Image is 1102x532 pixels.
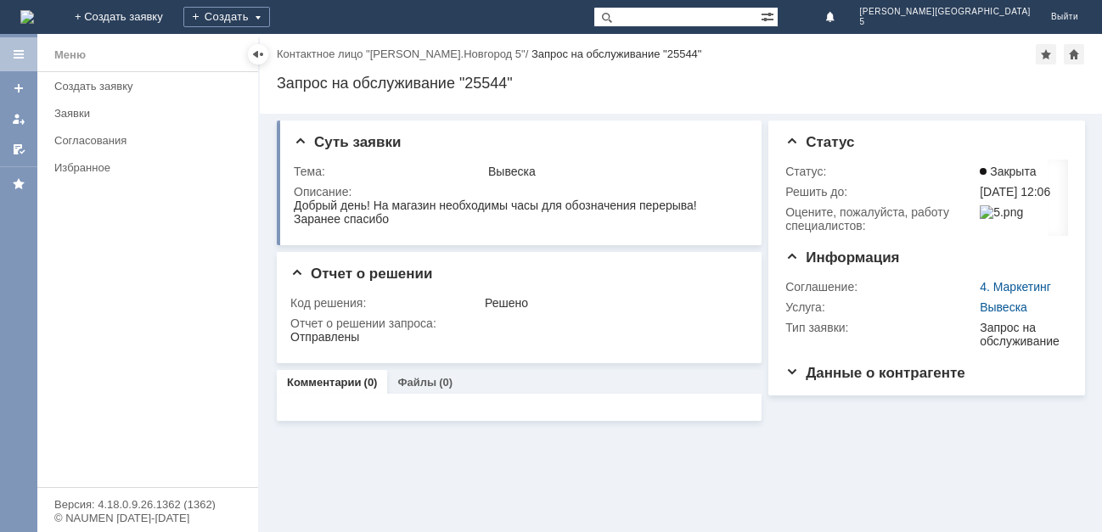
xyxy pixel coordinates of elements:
[54,499,241,510] div: Версия: 4.18.0.9.26.1362 (1362)
[364,376,378,389] div: (0)
[531,48,702,60] div: Запрос на обслуживание "25544"
[294,185,744,199] div: Описание:
[183,7,270,27] div: Создать
[290,296,481,310] div: Код решения:
[980,185,1050,199] span: [DATE] 12:06
[785,185,976,199] div: Решить до:
[785,280,976,294] div: Соглашение:
[277,48,526,60] a: Контактное лицо "[PERSON_NAME].Новгород 5"
[980,165,1036,178] span: Закрыта
[485,296,740,310] div: Решено
[294,134,401,150] span: Суть заявки
[785,321,976,334] div: Тип заявки:
[980,280,1051,294] a: 4. Маркетинг
[54,80,248,92] div: Создать заявку
[294,165,485,178] div: Тема:
[54,107,248,120] div: Заявки
[785,165,976,178] div: Статус:
[20,10,34,24] a: Перейти на домашнюю страницу
[54,512,241,524] div: © NAUMEN [DATE]-[DATE]
[54,45,86,65] div: Меню
[860,17,1031,27] span: 5
[248,44,268,64] div: Скрыть меню
[439,376,453,389] div: (0)
[860,7,1031,17] span: [PERSON_NAME][GEOGRAPHIC_DATA]
[785,205,976,232] div: Oцените, пожалуйста, работу специалистов:
[1036,44,1056,64] div: Добавить в избранное
[48,127,255,154] a: Согласования
[761,8,778,24] span: Расширенный поиск
[785,249,899,266] span: Информация
[980,300,1027,314] a: Вывеска
[287,376,362,389] a: Комментарии
[54,134,248,147] div: Согласования
[397,376,436,389] a: Файлы
[20,10,34,24] img: logo
[48,73,255,99] a: Создать заявку
[48,100,255,126] a: Заявки
[785,300,976,314] div: Услуга:
[785,365,965,381] span: Данные о контрагенте
[277,48,531,60] div: /
[980,205,1023,219] img: 5.png
[5,75,32,102] a: Создать заявку
[980,321,1061,348] div: Запрос на обслуживание
[277,75,1085,92] div: Запрос на обслуживание "25544"
[5,105,32,132] a: Мои заявки
[1064,44,1084,64] div: Сделать домашней страницей
[290,316,744,330] div: Отчет о решении запроса:
[290,266,432,282] span: Отчет о решении
[5,136,32,163] a: Мои согласования
[488,165,740,178] div: Вывеска
[785,134,854,150] span: Статус
[54,161,229,174] div: Избранное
